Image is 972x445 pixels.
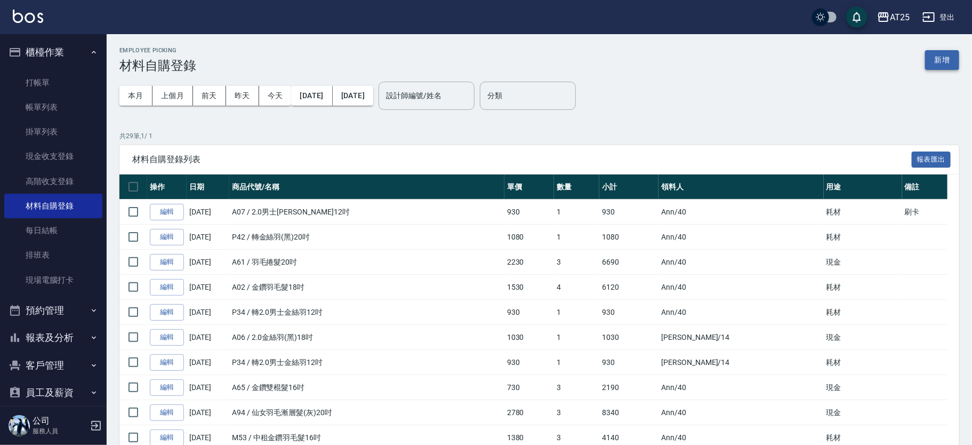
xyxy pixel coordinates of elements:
th: 操作 [147,174,187,200]
a: 編輯 [150,404,184,421]
td: 1530 [504,275,555,300]
button: save [846,6,867,28]
td: 930 [599,200,658,225]
th: 備註 [902,174,947,200]
div: AT25 [890,11,910,24]
td: [PERSON_NAME] /14 [658,325,823,350]
td: 2780 [504,400,555,425]
td: 930 [504,200,555,225]
td: 現金 [824,400,902,425]
p: 共 29 筆, 1 / 1 [119,131,959,141]
td: Ann /40 [658,275,823,300]
td: 3 [554,250,599,275]
a: 掛單列表 [4,120,102,144]
td: Ann /40 [658,375,823,400]
span: 材料自購登錄列表 [132,154,912,165]
td: A07 / 2.0男士[PERSON_NAME]12吋 [229,200,504,225]
td: 930 [599,300,658,325]
button: 報表匯出 [912,152,951,168]
td: [DATE] [187,275,229,300]
button: 報表及分析 [4,324,102,352]
p: 服務人員 [33,426,87,436]
td: 1 [554,225,599,250]
a: 排班表 [4,243,102,267]
td: 2190 [599,375,658,400]
a: 編輯 [150,304,184,321]
a: 編輯 [150,229,184,245]
th: 日期 [187,174,229,200]
button: 客戶管理 [4,352,102,379]
td: 1 [554,300,599,325]
h5: 公司 [33,416,87,426]
button: AT25 [873,6,914,28]
button: 本月 [119,86,152,106]
td: 1 [554,350,599,375]
td: 2230 [504,250,555,275]
td: 耗材 [824,225,902,250]
button: 預約管理 [4,297,102,324]
td: [DATE] [187,400,229,425]
button: 員工及薪資 [4,379,102,407]
td: Ann /40 [658,200,823,225]
img: Person [9,415,30,436]
a: 報表匯出 [912,154,951,164]
td: 930 [599,350,658,375]
td: 6120 [599,275,658,300]
td: 1 [554,200,599,225]
td: 6690 [599,250,658,275]
a: 每日結帳 [4,218,102,243]
td: A94 / 仙女羽毛漸層髮(灰)20吋 [229,400,504,425]
td: 耗材 [824,350,902,375]
td: 930 [504,300,555,325]
th: 小計 [599,174,658,200]
td: 1030 [599,325,658,350]
td: 現金 [824,325,902,350]
td: 1030 [504,325,555,350]
a: 現金收支登錄 [4,144,102,169]
td: A06 / 2.0金絲羽(黑)18吋 [229,325,504,350]
td: [DATE] [187,225,229,250]
td: 930 [504,350,555,375]
button: 櫃檯作業 [4,38,102,66]
a: 編輯 [150,254,184,271]
h2: Employee Picking [119,47,196,54]
th: 用途 [824,174,902,200]
a: 新增 [925,54,959,65]
a: 編輯 [150,204,184,220]
a: 材料自購登錄 [4,194,102,218]
td: 1080 [504,225,555,250]
td: Ann /40 [658,250,823,275]
button: 前天 [193,86,226,106]
td: 8340 [599,400,658,425]
th: 單價 [504,174,555,200]
td: 3 [554,375,599,400]
button: [DATE] [291,86,332,106]
td: P34 / 轉2.0男士金絲羽12吋 [229,300,504,325]
button: 昨天 [226,86,259,106]
a: 打帳單 [4,70,102,95]
button: 新增 [925,50,959,70]
td: Ann /40 [658,300,823,325]
td: P34 / 轉2.0男士金絲羽12吋 [229,350,504,375]
a: 編輯 [150,354,184,371]
td: A65 / 金鑽雙棍髮16吋 [229,375,504,400]
td: 4 [554,275,599,300]
td: [DATE] [187,325,229,350]
a: 現場電腦打卡 [4,268,102,292]
td: 1080 [599,225,658,250]
td: A02 / 金鑽羽毛髮18吋 [229,275,504,300]
td: 3 [554,400,599,425]
th: 商品代號/名稱 [229,174,504,200]
td: [DATE] [187,200,229,225]
a: 編輯 [150,379,184,396]
td: 現金 [824,250,902,275]
button: 登出 [918,7,959,27]
td: 耗材 [824,300,902,325]
h3: 材料自購登錄 [119,58,196,73]
td: 耗材 [824,275,902,300]
a: 編輯 [150,279,184,296]
a: 高階收支登錄 [4,169,102,194]
td: 730 [504,375,555,400]
button: 今天 [259,86,292,106]
td: [PERSON_NAME] /14 [658,350,823,375]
